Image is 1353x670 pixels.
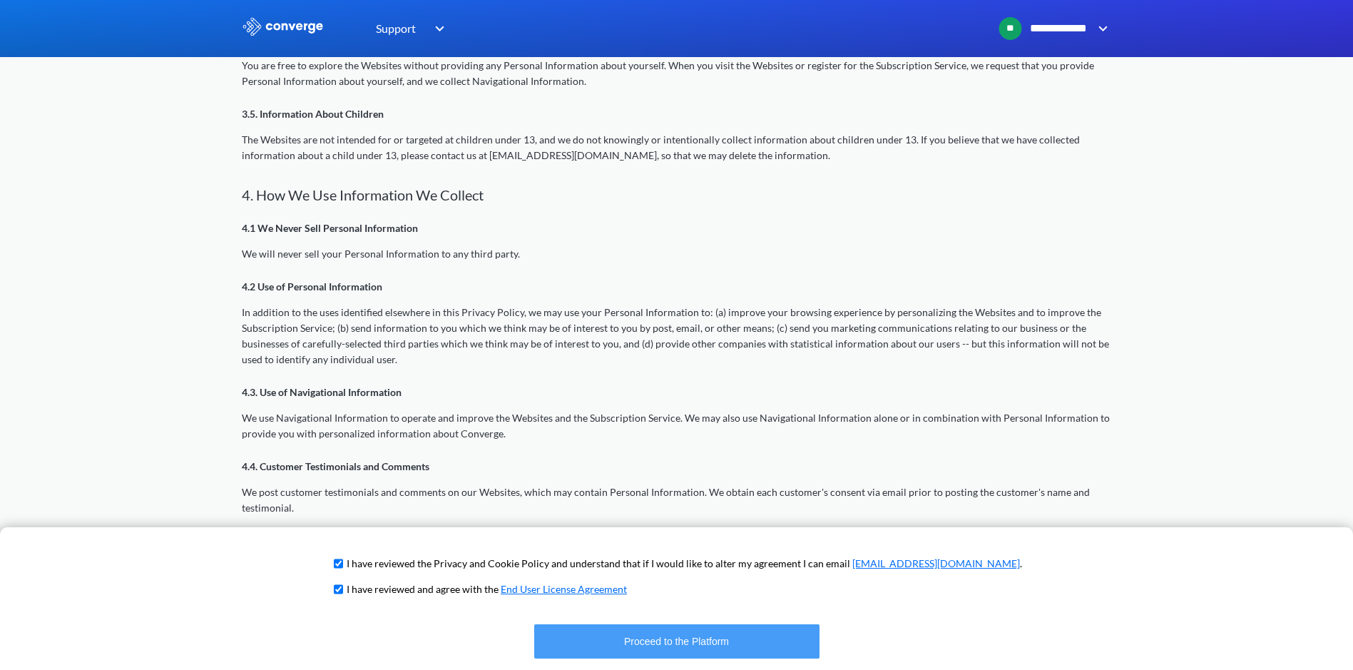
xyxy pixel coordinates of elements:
[347,556,1022,572] p: I have reviewed the Privacy and Cookie Policy and understand that if I would like to alter my agr...
[376,19,416,37] span: Support
[242,459,1112,474] p: 4.4. Customer Testimonials and Comments
[242,58,1112,89] p: You are free to explore the Websites without providing any Personal Information about yourself. W...
[852,557,1020,569] a: [EMAIL_ADDRESS][DOMAIN_NAME]
[242,220,1112,236] p: 4.1 We Never Sell Personal Information
[426,20,449,37] img: downArrow.svg
[242,106,1112,122] p: 3.5. Information About Children
[347,582,627,597] p: I have reviewed and agree with the
[242,279,1112,295] p: 4.2 Use of Personal Information
[242,410,1112,442] p: We use Navigational Information to operate and improve the Websites and the Subscription Service....
[242,186,1112,203] h2: 4. How We Use Information We Collect
[242,305,1112,367] p: In addition to the uses identified elsewhere in this Privacy Policy, we may use your Personal Inf...
[501,583,627,595] a: End User License Agreement
[242,385,1112,400] p: 4.3. Use of Navigational Information
[534,624,820,659] button: Proceed to the Platform
[242,17,325,36] img: logo_ewhite.svg
[242,132,1112,163] p: The Websites are not intended for or targeted at children under 13, and we do not knowingly or in...
[242,484,1112,516] p: We post customer testimonials and comments on our Websites, which may contain Personal Informatio...
[1089,20,1112,37] img: downArrow.svg
[242,246,1112,262] p: We will never sell your Personal Information to any third party.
